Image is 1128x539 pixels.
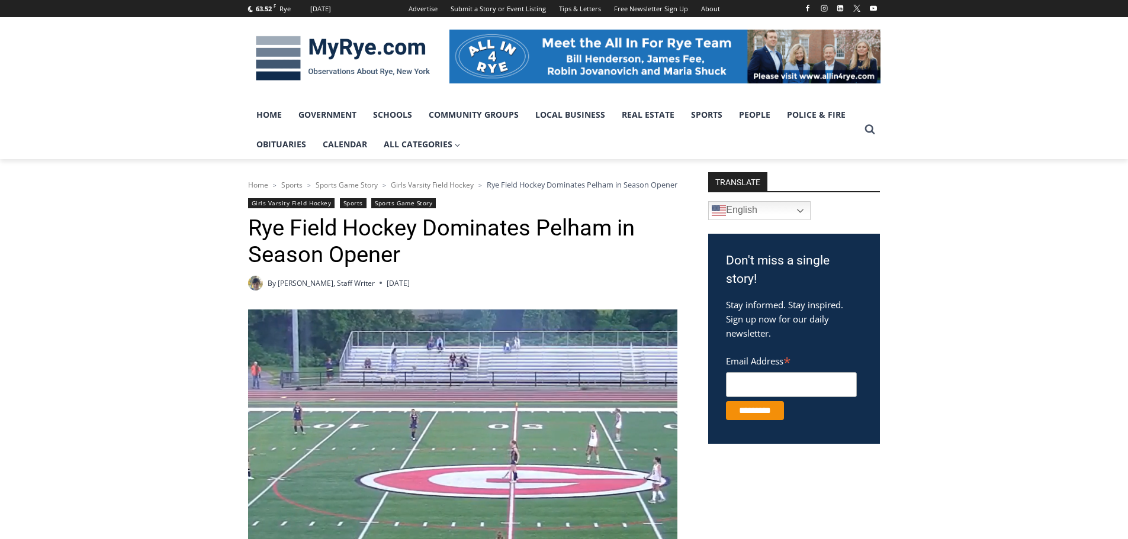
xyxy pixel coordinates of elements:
[279,4,291,14] div: Rye
[712,204,726,218] img: en
[375,130,469,159] a: All Categories
[256,4,272,13] span: 63.52
[248,215,677,269] h1: Rye Field Hockey Dominates Pelham in Season Opener
[268,277,276,289] span: By
[281,180,303,190] a: Sports
[340,198,367,208] a: Sports
[316,180,378,190] a: Sports Game Story
[449,30,880,83] img: All in for Rye
[273,181,277,189] span: >
[274,2,276,9] span: F
[487,179,677,190] span: Rye Field Hockey Dominates Pelham in Season Opener
[708,172,767,191] strong: TRANSLATE
[420,100,527,130] a: Community Groups
[387,277,410,289] time: [DATE]
[391,180,474,190] a: Girls Varsity Field Hockey
[833,1,847,15] a: Linkedin
[310,4,331,14] div: [DATE]
[248,130,314,159] a: Obituaries
[726,298,862,340] p: Stay informed. Stay inspired. Sign up now for our daily newsletter.
[290,100,365,130] a: Government
[726,251,862,289] h3: Don't miss a single story!
[248,100,290,130] a: Home
[726,349,857,370] label: Email Address
[527,100,613,130] a: Local Business
[779,100,854,130] a: Police & Fire
[365,100,420,130] a: Schools
[248,276,263,291] img: (PHOTO: MyRye.com 2024 Head Intern, Editor and now Staff Writer Charlie Morris. Contributed.)Char...
[478,181,482,189] span: >
[278,278,375,288] a: [PERSON_NAME], Staff Writer
[731,100,779,130] a: People
[817,1,831,15] a: Instagram
[248,198,335,208] a: Girls Varsity Field Hockey
[850,1,864,15] a: X
[801,1,815,15] a: Facebook
[866,1,880,15] a: YouTube
[683,100,731,130] a: Sports
[248,28,438,89] img: MyRye.com
[383,181,386,189] span: >
[248,179,677,191] nav: Breadcrumbs
[314,130,375,159] a: Calendar
[248,100,859,160] nav: Primary Navigation
[307,181,311,189] span: >
[859,119,880,140] button: View Search Form
[248,276,263,291] a: Author image
[708,201,811,220] a: English
[613,100,683,130] a: Real Estate
[371,198,436,208] a: Sports Game Story
[248,180,268,190] a: Home
[384,138,461,151] span: All Categories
